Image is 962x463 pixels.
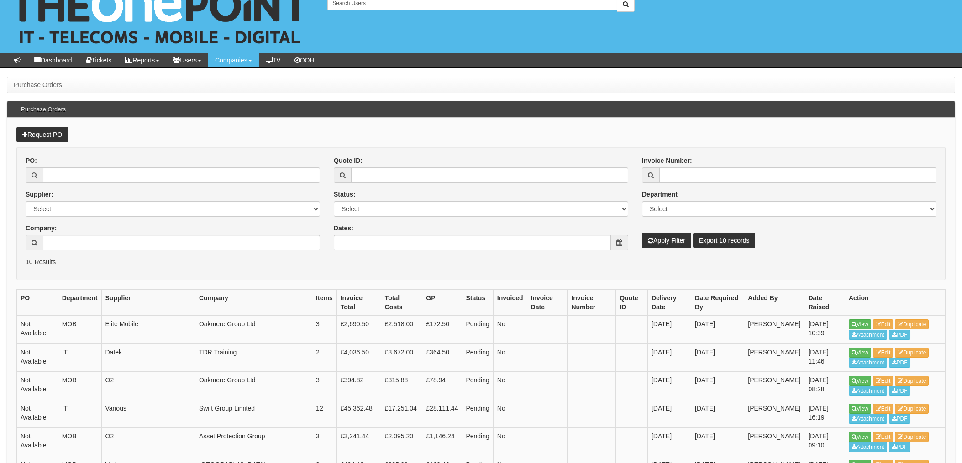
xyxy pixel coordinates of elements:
td: Pending [462,372,493,400]
td: Not Available [17,428,58,456]
th: Total Costs [381,290,422,316]
td: [PERSON_NAME] [744,400,804,428]
label: Invoice Number: [642,156,692,165]
td: No [493,428,527,456]
td: £17,251.04 [381,400,422,428]
td: No [493,372,527,400]
li: Purchase Orders [14,80,62,89]
td: Oakmere Group Ltd [195,316,312,344]
td: [DATE] 16:19 [804,400,845,428]
td: 3 [312,428,337,456]
a: Duplicate [895,432,929,442]
a: PDF [889,442,910,452]
th: Supplier [101,290,195,316]
a: Duplicate [895,319,929,329]
td: Asset Protection Group [195,428,312,456]
th: Items [312,290,337,316]
th: Invoiced [493,290,527,316]
td: £3,241.44 [336,428,381,456]
label: Status: [334,190,355,199]
a: Attachment [849,386,887,396]
td: £2,095.20 [381,428,422,456]
td: £3,672.00 [381,343,422,372]
p: 10 Results [26,257,936,266]
a: View [849,319,871,329]
th: Invoice Total [336,290,381,316]
a: Reports [118,53,166,67]
a: Attachment [849,330,887,340]
td: [DATE] [691,428,744,456]
td: No [493,343,527,372]
a: View [849,404,871,414]
a: TV [259,53,288,67]
label: Supplier: [26,190,53,199]
td: Elite Mobile [101,316,195,344]
td: [DATE] 08:28 [804,372,845,400]
td: Pending [462,400,493,428]
td: MOB [58,428,101,456]
a: PDF [889,414,910,424]
td: £364.50 [422,343,462,372]
a: Duplicate [895,348,929,358]
td: No [493,316,527,344]
td: MOB [58,316,101,344]
a: Edit [873,348,894,358]
td: 12 [312,400,337,428]
th: Quote ID [616,290,648,316]
td: 3 [312,316,337,344]
label: Quote ID: [334,156,363,165]
td: [DATE] [691,372,744,400]
a: Users [166,53,208,67]
a: Request PO [16,127,68,142]
a: View [849,348,871,358]
a: OOH [288,53,321,67]
label: Company: [26,224,57,233]
td: 3 [312,372,337,400]
td: £1,146.24 [422,428,462,456]
a: Duplicate [895,404,929,414]
th: Added By [744,290,804,316]
a: Edit [873,376,894,386]
a: Export 10 records [693,233,756,248]
td: Pending [462,316,493,344]
td: O2 [101,428,195,456]
td: 2 [312,343,337,372]
td: [DATE] [647,343,691,372]
a: PDF [889,358,910,368]
td: Not Available [17,372,58,400]
td: Not Available [17,343,58,372]
td: [DATE] [691,316,744,344]
td: £45,362.48 [336,400,381,428]
th: Company [195,290,312,316]
td: £2,518.00 [381,316,422,344]
td: [DATE] [691,343,744,372]
th: PO [17,290,58,316]
a: Duplicate [895,376,929,386]
td: [DATE] [647,372,691,400]
th: Invoice Date [527,290,568,316]
a: Companies [208,53,259,67]
td: [DATE] 10:39 [804,316,845,344]
a: PDF [889,330,910,340]
th: Date Required By [691,290,744,316]
a: Attachment [849,442,887,452]
button: Apply Filter [642,233,691,248]
td: £4,036.50 [336,343,381,372]
label: Dates: [334,224,353,233]
th: Invoice Number [568,290,616,316]
td: [PERSON_NAME] [744,343,804,372]
td: £315.88 [381,372,422,400]
td: MOB [58,372,101,400]
a: View [849,432,871,442]
td: IT [58,343,101,372]
td: [DATE] 11:46 [804,343,845,372]
label: Department [642,190,678,199]
a: Edit [873,432,894,442]
th: GP [422,290,462,316]
td: £2,690.50 [336,316,381,344]
a: Tickets [79,53,119,67]
td: £28,111.44 [422,400,462,428]
a: Attachment [849,414,887,424]
th: Delivery Date [647,290,691,316]
a: View [849,376,871,386]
